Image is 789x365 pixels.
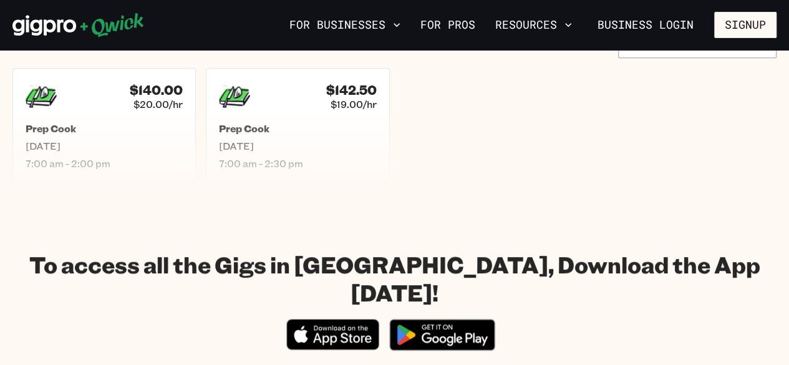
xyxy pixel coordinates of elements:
[206,68,389,183] a: $142.50$19.00/hrPrep Cook[DATE]7:00 am - 2:30 pm
[26,157,183,170] span: 7:00 am - 2:00 pm
[219,140,376,152] span: [DATE]
[490,14,577,36] button: Resources
[130,82,183,98] h4: $140.00
[219,157,376,170] span: 7:00 am - 2:30 pm
[12,68,196,183] a: $140.00$20.00/hrPrep Cook[DATE]7:00 am - 2:00 pm
[382,311,503,358] img: Get it on Google Play
[415,14,480,36] a: For Pros
[286,339,380,353] a: Download on the App Store
[219,122,376,135] h5: Prep Cook
[133,98,183,110] span: $20.00/hr
[284,14,405,36] button: For Businesses
[26,140,183,152] span: [DATE]
[587,12,704,38] a: Business Login
[331,98,377,110] span: $19.00/hr
[714,12,777,38] button: Signup
[12,250,777,306] h1: To access all the Gigs in [GEOGRAPHIC_DATA], Download the App [DATE]!
[326,82,377,98] h4: $142.50
[26,122,183,135] h5: Prep Cook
